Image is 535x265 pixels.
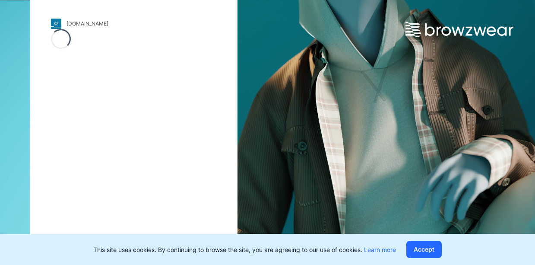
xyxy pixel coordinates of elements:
[405,22,513,37] img: browzwear-logo.e42bd6dac1945053ebaf764b6aa21510.svg
[66,20,108,27] div: [DOMAIN_NAME]
[93,245,396,254] p: This site uses cookies. By continuing to browse the site, you are agreeing to our use of cookies.
[51,19,61,29] img: stylezone-logo.562084cfcfab977791bfbf7441f1a819.svg
[364,246,396,253] a: Learn more
[406,241,442,258] button: Accept
[51,19,217,29] a: [DOMAIN_NAME]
